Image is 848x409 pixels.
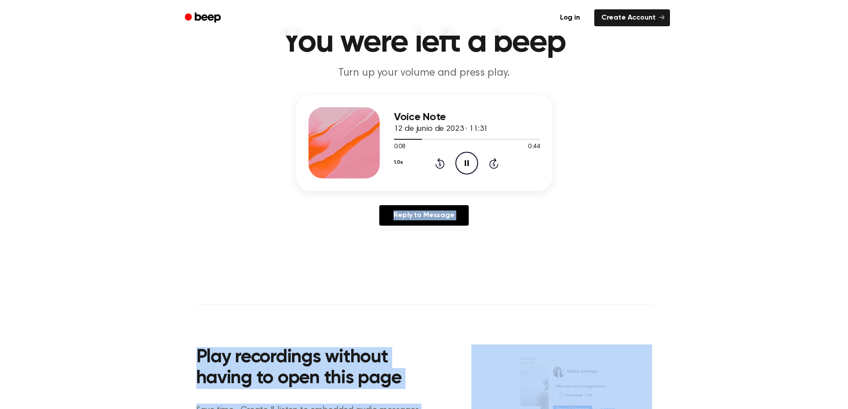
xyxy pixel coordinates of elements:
[179,9,229,27] a: Beep
[196,347,436,389] h2: Play recordings without having to open this page
[394,155,403,170] button: 1.0x
[394,111,540,123] h3: Voice Note
[253,66,595,81] p: Turn up your volume and press play.
[394,142,406,152] span: 0:08
[394,125,488,133] span: 12 de junio de 2023 · 11:31
[551,8,589,28] a: Log in
[594,9,670,26] a: Create Account
[379,205,468,226] a: Reply to Message
[196,27,652,59] h1: You were left a beep
[528,142,540,152] span: 0:44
